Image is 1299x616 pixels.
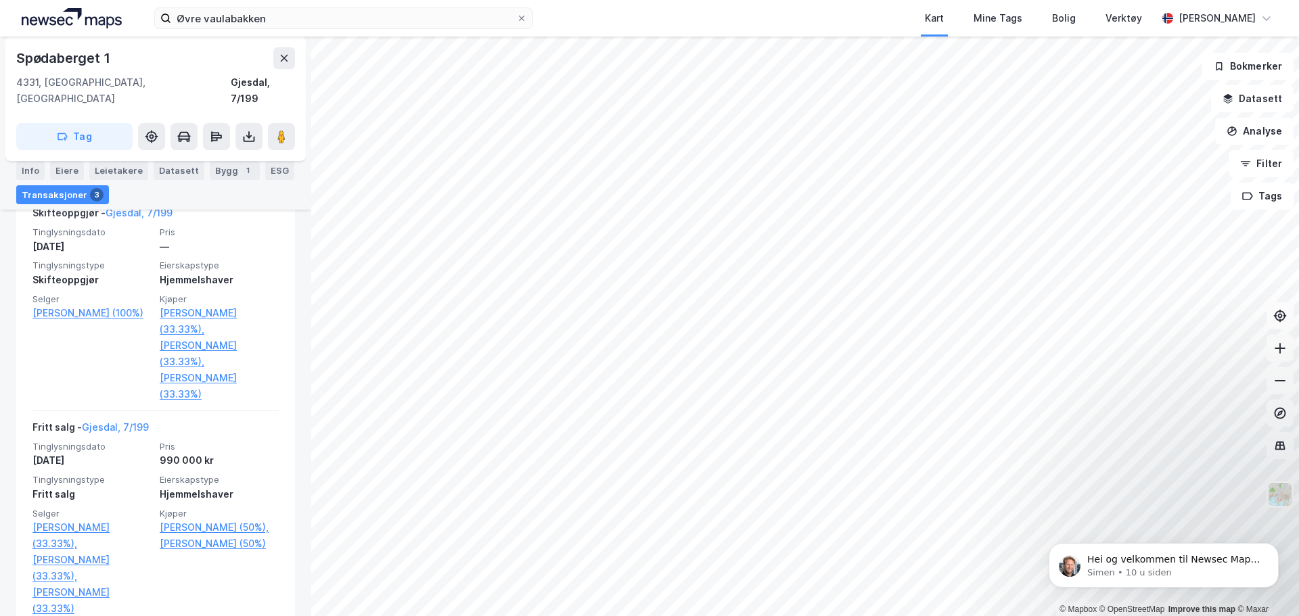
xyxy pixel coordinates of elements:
[1267,481,1293,507] img: Z
[16,123,133,150] button: Tag
[32,441,152,452] span: Tinglysningsdato
[160,474,279,485] span: Eierskapstype
[32,205,173,227] div: Skifteoppgjør -
[1052,10,1076,26] div: Bolig
[32,305,152,321] a: [PERSON_NAME] (100%)
[160,272,279,288] div: Hjemmelshaver
[1106,10,1142,26] div: Verktøy
[32,452,152,469] div: [DATE]
[82,421,149,433] a: Gjesdal, 7/199
[160,519,279,536] a: [PERSON_NAME] (50%),
[154,161,204,180] div: Datasett
[1229,150,1294,177] button: Filter
[160,337,279,370] a: [PERSON_NAME] (33.33%),
[160,441,279,452] span: Pris
[160,508,279,519] span: Kjøper
[1231,183,1294,210] button: Tags
[171,8,516,28] input: Søk på adresse, matrikkel, gårdeiere, leietakere eller personer
[32,260,152,271] span: Tinglysningstype
[1168,605,1235,614] a: Improve this map
[1028,515,1299,609] iframe: Intercom notifications melding
[210,161,260,180] div: Bygg
[1099,605,1165,614] a: OpenStreetMap
[32,239,152,255] div: [DATE]
[32,272,152,288] div: Skifteoppgjør
[32,474,152,485] span: Tinglysningstype
[160,305,279,337] a: [PERSON_NAME] (33.33%),
[32,519,152,552] a: [PERSON_NAME] (33.33%),
[32,293,152,305] span: Selger
[231,74,295,107] div: Gjesdal, 7/199
[32,486,152,502] div: Fritt salg
[16,185,109,204] div: Transaksjoner
[160,227,279,238] span: Pris
[32,227,152,238] span: Tinglysningsdato
[50,161,84,180] div: Eiere
[925,10,944,26] div: Kart
[160,370,279,402] a: [PERSON_NAME] (33.33%)
[106,207,173,218] a: Gjesdal, 7/199
[22,8,122,28] img: logo.a4113a55bc3d86da70a041830d287a7e.svg
[16,47,112,69] div: Spødaberget 1
[1059,605,1097,614] a: Mapbox
[16,161,45,180] div: Info
[1215,118,1294,145] button: Analyse
[974,10,1022,26] div: Mine Tags
[160,452,279,469] div: 990 000 kr
[265,161,294,180] div: ESG
[89,161,148,180] div: Leietakere
[1202,53,1294,80] button: Bokmerker
[160,486,279,502] div: Hjemmelshaver
[90,188,104,202] div: 3
[241,164,254,177] div: 1
[32,552,152,584] a: [PERSON_NAME] (33.33%),
[160,536,279,552] a: [PERSON_NAME] (50%)
[160,260,279,271] span: Eierskapstype
[160,239,279,255] div: —
[160,293,279,305] span: Kjøper
[1179,10,1256,26] div: [PERSON_NAME]
[32,508,152,519] span: Selger
[16,74,231,107] div: 4331, [GEOGRAPHIC_DATA], [GEOGRAPHIC_DATA]
[1211,85,1294,112] button: Datasett
[32,419,149,441] div: Fritt salg -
